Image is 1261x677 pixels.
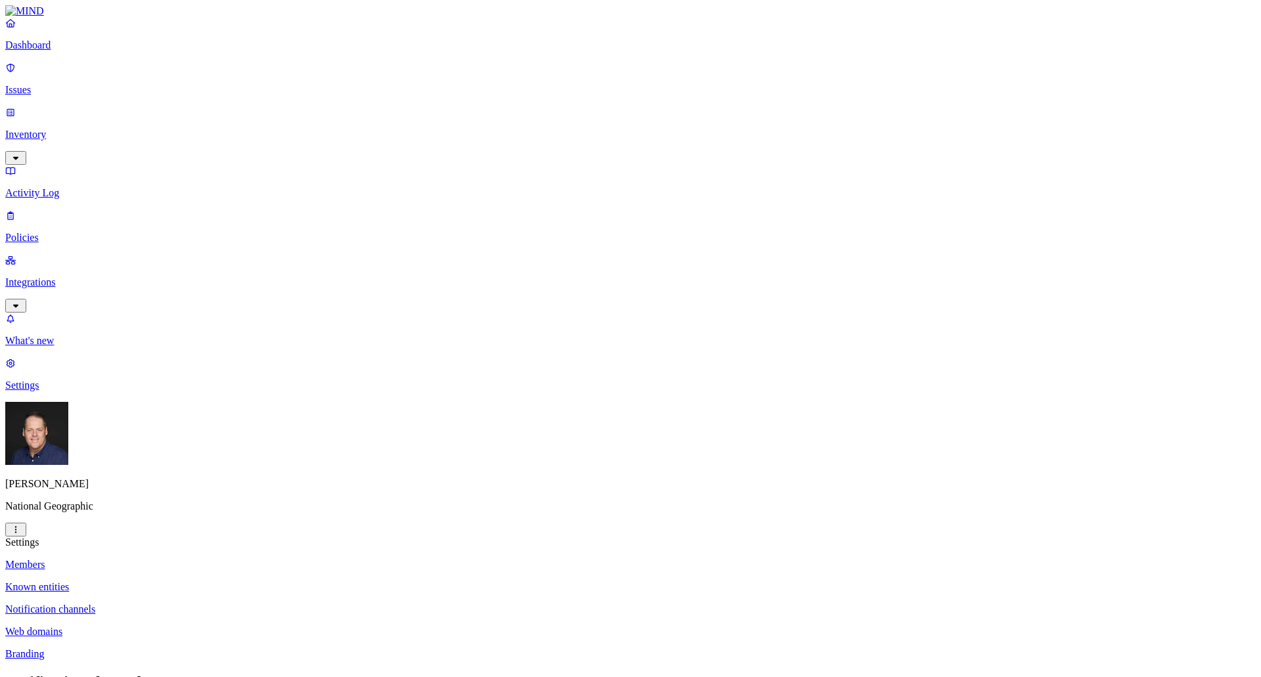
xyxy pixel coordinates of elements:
a: Members [5,559,1256,571]
p: Inventory [5,129,1256,141]
p: Policies [5,232,1256,244]
a: What's new [5,313,1256,347]
a: Web domains [5,626,1256,638]
p: National Geographic [5,500,1256,512]
a: Integrations [5,254,1256,311]
a: Branding [5,648,1256,660]
a: Dashboard [5,17,1256,51]
p: [PERSON_NAME] [5,478,1256,490]
p: Dashboard [5,39,1256,51]
a: Issues [5,62,1256,96]
img: MIND [5,5,44,17]
a: Notification channels [5,603,1256,615]
a: Inventory [5,106,1256,163]
p: Settings [5,380,1256,391]
img: Mark DeCarlo [5,402,68,465]
a: Policies [5,209,1256,244]
div: Settings [5,536,1256,548]
p: Integrations [5,276,1256,288]
a: MIND [5,5,1256,17]
p: Issues [5,84,1256,96]
a: Known entities [5,581,1256,593]
p: What's new [5,335,1256,347]
a: Activity Log [5,165,1256,199]
p: Activity Log [5,187,1256,199]
a: Settings [5,357,1256,391]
